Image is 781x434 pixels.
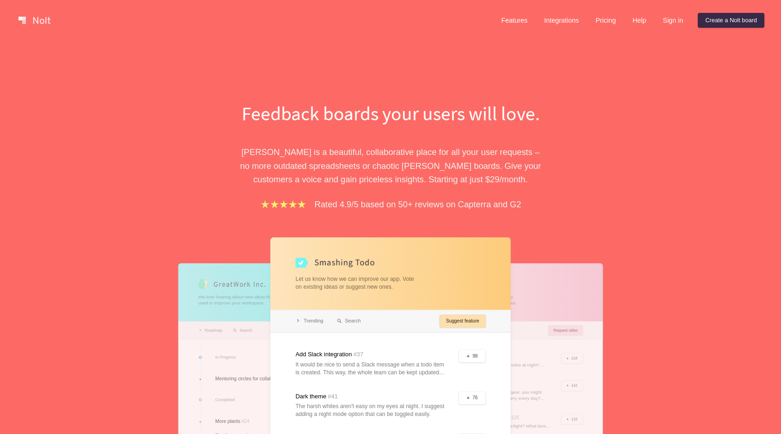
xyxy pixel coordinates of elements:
p: [PERSON_NAME] is a beautiful, collaborative place for all your user requests – no more outdated s... [231,145,550,186]
h1: Feedback boards your users will love. [231,100,550,127]
a: Help [625,13,654,28]
img: stars.b067e34983.png [260,199,307,210]
a: Pricing [588,13,623,28]
a: Sign in [655,13,690,28]
a: Features [494,13,535,28]
a: Integrations [537,13,586,28]
p: Rated 4.9/5 based on 50+ reviews on Capterra and G2 [315,198,521,211]
a: Create a Nolt board [698,13,764,28]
